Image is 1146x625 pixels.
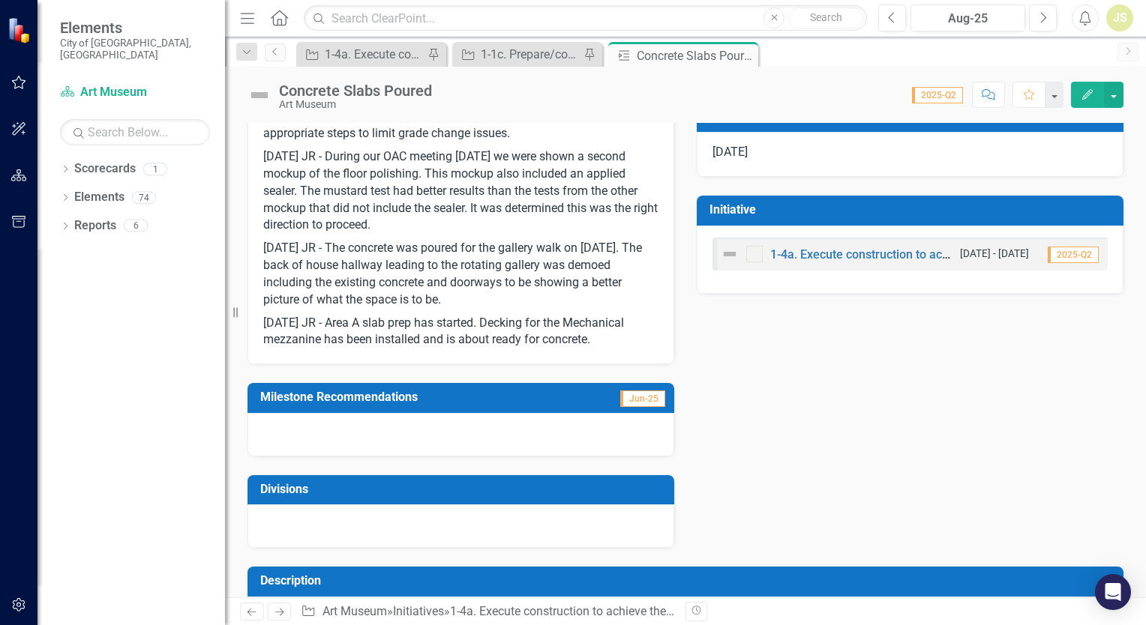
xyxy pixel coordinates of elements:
[770,247,1124,262] a: 1-4a. Execute construction to achieve the building transformation.
[279,82,432,99] div: Concrete Slabs Poured
[74,217,116,235] a: Reports
[325,45,424,64] div: 1-4a. Execute construction to achieve the building transformation.
[712,145,748,159] span: [DATE]
[481,45,580,64] div: 1-1c. Prepare/continue improvements to the off-site location for Museum operations and programs.
[263,105,658,145] p: [DATE] JR - A meeting was held to discuss Slab grades and determine the appropriate steps to limi...
[620,390,665,407] span: Jun-25
[7,17,34,43] img: ClearPoint Strategy
[322,604,387,618] a: Art Museum
[260,574,1116,588] h3: Description
[124,220,148,232] div: 6
[132,191,156,204] div: 74
[260,390,574,404] h3: Milestone Recommendations
[263,145,658,237] p: [DATE] JR - During our OAC meeting [DATE] we were shown a second mockup of the floor polishing. T...
[637,46,754,65] div: Concrete Slabs Poured
[74,189,124,206] a: Elements
[788,7,863,28] button: Search
[247,83,271,107] img: Not Defined
[143,163,167,175] div: 1
[910,4,1025,31] button: Aug-25
[721,245,739,263] img: Not Defined
[300,45,424,64] a: 1-4a. Execute construction to achieve the building transformation.
[1106,4,1133,31] button: JS
[60,19,210,37] span: Elements
[263,237,658,311] p: [DATE] JR - The concrete was poured for the gallery walk on [DATE]. The back of house hallway lea...
[60,84,210,101] a: Art Museum
[450,604,797,618] a: 1-4a. Execute construction to achieve the building transformation.
[1095,574,1131,610] div: Open Intercom Messenger
[916,10,1020,28] div: Aug-25
[1048,247,1099,263] span: 2025-Q2
[304,5,867,31] input: Search ClearPoint...
[709,203,1116,217] h3: Initiative
[810,11,842,23] span: Search
[960,247,1029,261] small: [DATE] - [DATE]
[60,119,210,145] input: Search Below...
[456,45,580,64] a: 1-1c. Prepare/continue improvements to the off-site location for Museum operations and programs.
[74,160,136,178] a: Scorecards
[912,87,963,103] span: 2025-Q2
[263,312,658,349] p: [DATE] JR - Area A slab prep has started. Decking for the Mechanical mezzanine has been installed...
[301,603,674,621] div: » » »
[279,99,432,110] div: Art Museum
[60,37,210,61] small: City of [GEOGRAPHIC_DATA], [GEOGRAPHIC_DATA]
[260,483,667,496] h3: Divisions
[709,110,1116,124] h3: End Date
[393,604,444,618] a: Initiatives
